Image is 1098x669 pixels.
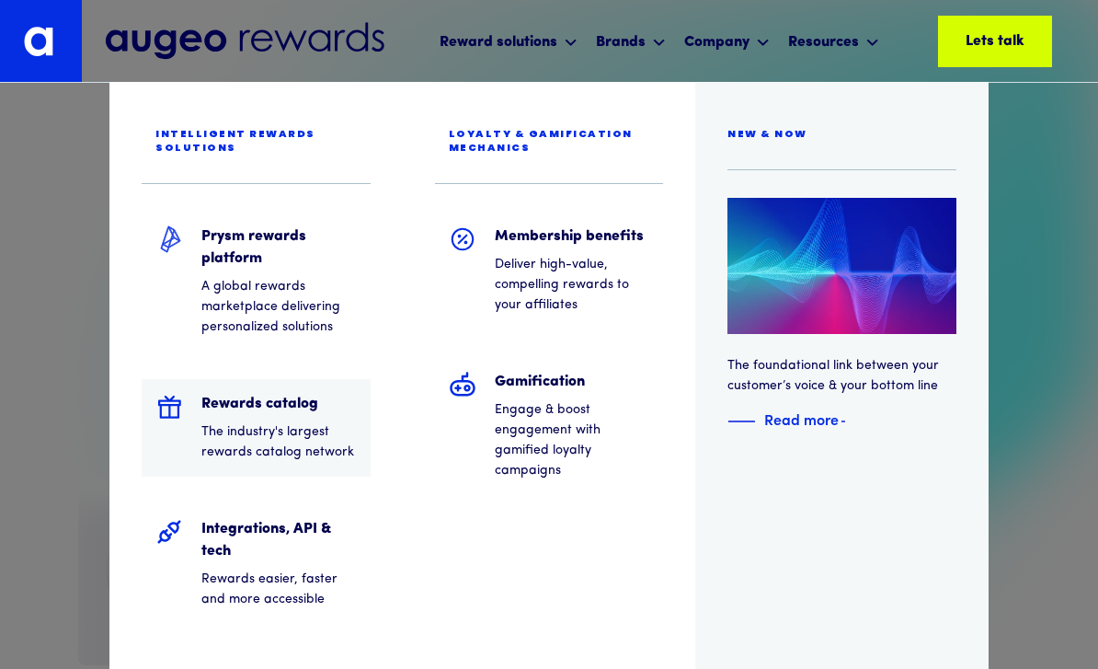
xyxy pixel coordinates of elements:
[142,379,370,477] a: Rewards catalogThe industry's largest rewards catalog network
[201,393,356,415] h5: Rewards catalog
[841,410,868,433] img: Blue text arrow
[201,277,356,338] p: A global rewards marketplace delivering personalized solutions
[201,225,356,270] h5: Prysm rewards platform
[495,371,649,393] h5: Gamification
[435,64,582,65] nav: Reward solutions
[783,17,884,65] div: Resources
[142,212,370,352] a: Prysm rewards platformA global rewards marketplace delivering personalized solutions
[155,128,370,156] div: Intelligent rewards solutions
[435,357,663,495] a: GamificationEngage & boost engagement with gamified loyalty campaigns
[495,255,649,316] p: Deliver high-value, compelling rewards to your affiliates
[495,400,649,481] p: Engage & boost engagement with gamified loyalty campaigns
[680,17,774,65] div: Company
[596,31,646,53] div: Brands
[142,504,370,624] a: Integrations, API & techRewards easier, faster and more accessible
[727,128,807,142] div: New & now
[727,198,955,433] a: The foundational link between your customer’s voice & your bottom lineBlue decorative lineRead mo...
[201,422,356,463] p: The industry's largest rewards catalog network
[105,22,384,61] img: Augeo Rewards business unit full logo in midnight blue.
[938,16,1052,67] a: Lets talk
[788,31,859,53] div: Resources
[495,225,649,248] h5: Membership benefits
[764,408,839,430] div: Read more
[435,17,582,65] div: Reward solutions
[727,410,755,433] img: Blue decorative line
[440,31,557,53] div: Reward solutions
[727,356,955,397] p: The foundational link between your customer’s voice & your bottom line
[201,518,356,562] h5: Integrations, API & tech
[591,17,670,65] div: Brands
[449,128,663,156] div: Loyalty & gamification mechanics
[201,570,356,610] p: Rewards easier, faster and more accessible
[684,31,749,53] div: Company
[435,212,663,329] a: Membership benefitsDeliver high-value, compelling rewards to your affiliates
